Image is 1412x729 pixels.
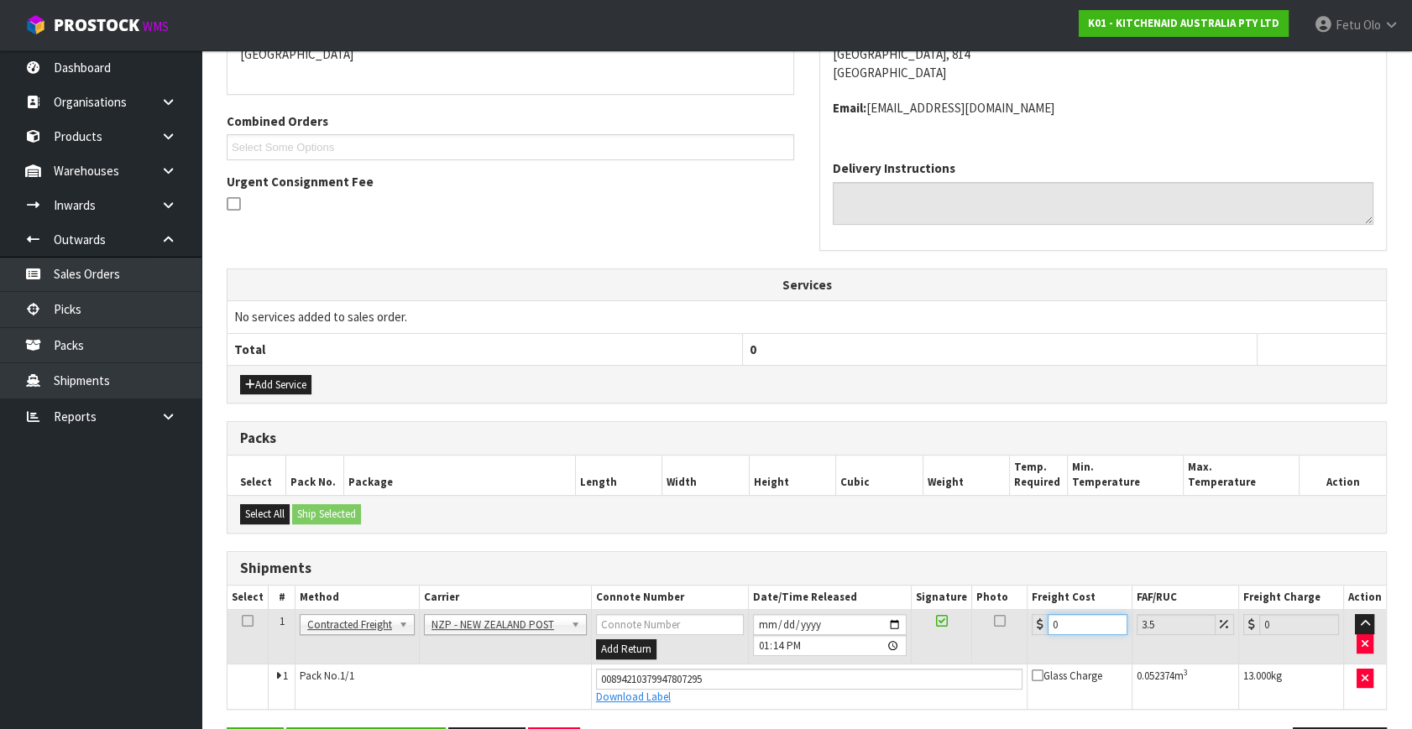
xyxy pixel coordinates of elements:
button: Ship Selected [292,504,361,524]
span: Contracted Freight [307,615,392,635]
th: Freight Cost [1027,586,1132,610]
th: Max. Temperature [1184,456,1300,495]
th: Signature [912,586,972,610]
th: Action [1300,456,1387,495]
th: Package [343,456,575,495]
th: Min. Temperature [1068,456,1184,495]
sup: 3 [1184,667,1188,678]
th: FAF/RUC [1132,586,1238,610]
th: Select [227,456,285,495]
span: Olo [1363,17,1381,33]
span: 1 [283,669,288,683]
button: Select All [240,504,290,524]
th: Height [749,456,836,495]
span: 13.000 [1243,669,1271,683]
address: [EMAIL_ADDRESS][DOMAIN_NAME] [833,99,1373,117]
a: K01 - KITCHENAID AUSTRALIA PTY LTD [1079,10,1289,37]
span: Glass Charge [1032,669,1102,683]
span: 0 [750,341,756,357]
th: Date/Time Released [748,586,911,610]
input: Freight Cost [1048,614,1127,635]
label: Urgent Consignment Fee [227,173,374,190]
span: 1/1 [340,669,354,683]
span: 0.052374 [1137,669,1174,683]
span: Fetu [1336,17,1361,33]
small: WMS [143,18,169,34]
th: Temp. Required [1010,456,1068,495]
strong: K01 - KITCHENAID AUSTRALIA PTY LTD [1088,16,1279,30]
input: Freight Charge [1259,614,1339,635]
button: Add Service [240,375,311,395]
td: m [1132,664,1238,709]
th: Method [295,586,420,610]
span: 1 [280,614,285,628]
a: Download Label [596,690,671,704]
strong: email [833,100,866,116]
button: Add Return [596,639,656,659]
td: No services added to sales order. [227,301,1386,333]
span: ProStock [54,14,139,36]
th: # [269,586,295,610]
th: Freight Charge [1238,586,1343,610]
img: cube-alt.png [25,14,46,35]
h3: Shipments [240,560,1373,576]
th: Carrier [420,586,592,610]
th: Cubic [836,456,923,495]
th: Action [1343,586,1386,610]
th: Total [227,333,742,365]
th: Width [662,456,750,495]
label: Combined Orders [227,112,328,130]
th: Pack No. [285,456,343,495]
th: Services [227,269,1386,301]
h3: Packs [240,430,1373,446]
th: Select [227,586,269,610]
td: kg [1238,664,1343,709]
th: Length [575,456,662,495]
input: Freight Adjustment [1137,614,1216,635]
th: Photo [972,586,1028,610]
th: Weight [923,456,1010,495]
label: Delivery Instructions [833,159,955,177]
td: Pack No. [295,664,592,709]
input: Connote Number [596,614,744,635]
th: Connote Number [591,586,748,610]
span: NZP - NEW ZEALAND POST [431,615,564,635]
input: Connote Number [596,669,1022,690]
